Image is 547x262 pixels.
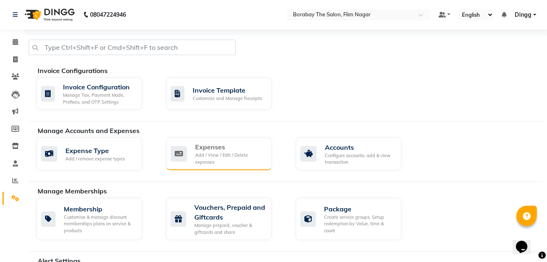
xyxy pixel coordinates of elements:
[515,11,531,19] span: Dingg
[296,138,413,170] a: AccountsConfigure accounts, add & view transaction
[36,138,154,170] a: Expense TypeAdd / remove expense types
[64,214,135,234] div: Customise & manage discount memberships plans on service & products
[63,92,135,105] div: Manage Tax, Payment Mode, Prefixes, and OTP Settings
[194,222,265,235] div: Manage prepaid, voucher & giftcards and share
[166,138,284,170] a: ExpensesAdd / View / Edit / Delete expenses
[325,152,395,166] div: Configure accounts, add & view transaction
[193,95,262,102] div: Customize and Manage Receipts
[64,204,135,214] div: Membership
[166,198,284,240] a: Vouchers, Prepaid and GiftcardsManage prepaid, voucher & giftcards and share
[324,204,395,214] div: Package
[324,214,395,234] div: Create service groups, Setup redemption by Value, time & count
[36,198,154,240] a: MembershipCustomise & manage discount memberships plans on service & products
[21,3,77,26] img: logo
[65,146,125,155] div: Expense Type
[296,198,413,240] a: PackageCreate service groups, Setup redemption by Value, time & count
[194,202,265,222] div: Vouchers, Prepaid and Giftcards
[195,142,265,152] div: Expenses
[325,142,395,152] div: Accounts
[65,155,125,162] div: Add / remove expense types
[90,3,126,26] b: 08047224946
[513,229,539,254] iframe: chat widget
[29,40,236,55] input: Type Ctrl+Shift+F or Cmd+Shift+F to search
[63,82,135,92] div: Invoice Configuration
[36,78,154,110] a: Invoice ConfigurationManage Tax, Payment Mode, Prefixes, and OTP Settings
[195,152,265,165] div: Add / View / Edit / Delete expenses
[193,85,262,95] div: Invoice Template
[166,78,284,110] a: Invoice TemplateCustomize and Manage Receipts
